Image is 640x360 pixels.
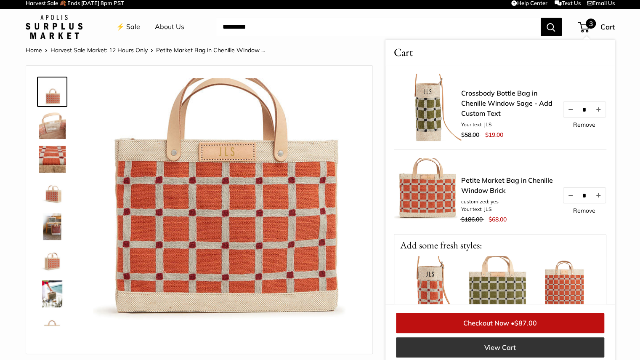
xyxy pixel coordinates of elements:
[37,178,67,208] a: Petite Market Bag in Chenille Window Brick
[573,122,595,128] a: Remove
[37,211,67,242] a: Petite Market Bag in Chenille Window Brick
[39,112,66,139] img: Petite Market Bag in Chenille Window Brick
[396,313,604,333] a: Checkout Now •$87.00
[461,198,554,205] li: customized: yes
[39,146,66,173] img: Petite Market Bag in Chenille Window Brick
[461,131,479,139] span: $58.00
[26,46,42,54] a: Home
[39,314,66,341] img: Petite Market Bag in Chenille Window Brick
[394,235,606,256] p: Add some fresh styles:
[394,74,461,141] img: Crossbody Bottle Bag in Chenille Window Sage
[116,21,140,33] a: ⚡️ Sale
[461,121,554,128] li: Your text: JLS
[216,18,541,36] input: Search...
[26,15,82,39] img: Apolis: Surplus Market
[394,44,413,61] span: Cart
[37,110,67,141] a: Petite Market Bag in Chenille Window Brick
[50,46,148,54] a: Harvest Sale Market: 12 Hours Only
[461,88,554,118] a: Crossbody Bottle Bag in Chenille Window Sage - Add Custom Text
[577,106,591,113] input: Quantity
[39,280,66,307] img: Petite Market Bag in Chenille Window Brick
[591,188,605,203] button: Increase quantity by 1
[541,18,562,36] button: Search
[514,319,537,327] span: $87.00
[39,78,66,105] img: Petite Market Bag in Chenille Window Brick
[37,312,67,343] a: Petite Market Bag in Chenille Window Brick
[396,337,604,357] a: View Cart
[586,19,596,29] span: 3
[577,192,591,199] input: Quantity
[563,102,577,117] button: Decrease quantity by 1
[39,213,66,240] img: Petite Market Bag in Chenille Window Brick
[461,205,554,213] li: Your text: JLS
[485,131,503,139] span: $19.00
[37,77,67,107] a: Petite Market Bag in Chenille Window Brick
[591,102,605,117] button: Increase quantity by 1
[39,247,66,274] img: Petite Market Bag in Chenille Window Brick
[461,175,554,195] a: Petite Market Bag in Chenille Window Brick
[93,78,360,345] img: customizer-prod
[37,245,67,275] a: Petite Market Bag in Chenille Window Brick
[156,46,265,54] span: Petite Market Bag in Chenille Window ...
[579,20,615,34] a: 3 Cart
[573,208,595,213] a: Remove
[563,188,577,203] button: Decrease quantity by 1
[488,216,506,223] span: $68.00
[37,279,67,309] a: Petite Market Bag in Chenille Window Brick
[461,216,483,223] span: $186.00
[26,45,265,56] nav: Breadcrumb
[600,22,615,31] span: Cart
[37,144,67,174] a: Petite Market Bag in Chenille Window Brick
[155,21,184,33] a: About Us
[39,179,66,206] img: Petite Market Bag in Chenille Window Brick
